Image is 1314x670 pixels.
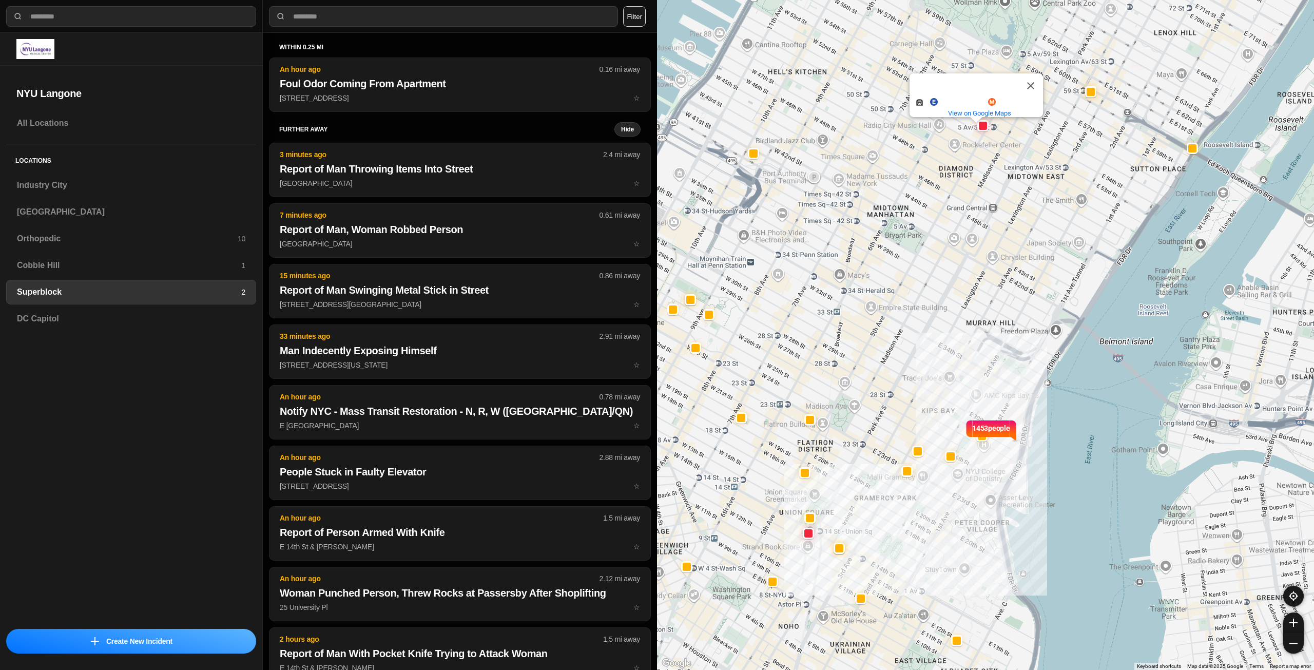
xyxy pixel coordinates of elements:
[280,525,640,540] h2: Report of Person Armed With Knife
[1283,633,1304,654] button: zoom-out
[269,542,651,551] a: An hour ago1.5 mi awayReport of Person Armed With KnifeE 14th St & [PERSON_NAME]star
[241,260,245,271] p: 1
[280,542,640,552] p: E 14th St & [PERSON_NAME]
[6,144,256,173] h5: Locations
[16,39,54,59] img: logo
[621,125,634,133] small: Hide
[1270,663,1311,669] a: Report a map error
[614,122,641,137] button: Hide
[1289,619,1298,627] img: zoom-in
[280,64,600,74] p: An hour ago
[269,239,651,248] a: 7 minutes ago0.61 mi awayReport of Man, Woman Robbed Person[GEOGRAPHIC_DATA]star
[1283,586,1304,606] button: recenter
[633,240,640,248] span: star
[1289,639,1298,647] img: zoom-out
[269,446,651,500] button: An hour ago2.88 mi awayPeople Stuck in Faulty Elevator[STREET_ADDRESS]star
[17,286,241,298] h3: Superblock
[964,419,972,442] img: notch
[1187,663,1243,669] span: Map data ©2025 Google
[600,573,640,584] p: 2.12 mi away
[280,452,600,463] p: An hour ago
[269,203,651,258] button: 7 minutes ago0.61 mi awayReport of Man, Woman Robbed Person[GEOGRAPHIC_DATA]star
[269,58,651,112] button: An hour ago0.16 mi awayFoul Odor Coming From Apartment[STREET_ADDRESS]star
[16,86,246,101] h2: NYU Langone
[6,226,256,251] a: Orthopedic10
[280,392,600,402] p: An hour ago
[269,506,651,561] button: An hour ago1.5 mi awayReport of Person Armed With KnifeE 14th St & [PERSON_NAME]star
[280,178,640,188] p: [GEOGRAPHIC_DATA]
[106,636,172,646] p: Create New Incident
[623,6,646,27] button: Filter
[280,93,640,103] p: [STREET_ADDRESS]
[1137,663,1181,670] button: Keyboard shortcuts
[280,586,640,600] h2: Woman Punched Person, Threw Rocks at Passersby After Shoplifting
[269,421,651,430] a: An hour ago0.78 mi awayNotify NYC - Mass Transit Restoration - N, R, W ([GEOGRAPHIC_DATA]/QN)E [G...
[17,179,245,192] h3: Industry City
[269,603,651,611] a: An hour ago2.12 mi awayWoman Punched Person, Threw Rocks at Passersby After Shoplifting25 Univers...
[280,573,600,584] p: An hour ago
[1010,419,1018,442] img: notch
[603,634,640,644] p: 1.5 mi away
[633,482,640,490] span: star
[280,602,640,612] p: 25 University Pl
[1289,591,1298,601] img: recenter
[930,98,938,106] img: E Line
[280,646,640,661] h2: Report of Man With Pocket Knife Trying to Attack Woman
[280,149,603,160] p: 3 minutes ago
[280,271,600,281] p: 15 minutes ago
[910,73,1043,117] div: 5 Av/53 St
[600,331,640,341] p: 2.91 mi away
[6,173,256,198] a: Industry City
[269,324,651,379] button: 33 minutes ago2.91 mi awayMan Indecently Exposing Himself[STREET_ADDRESS][US_STATE]star
[988,98,996,106] img: M Line
[633,422,640,430] span: star
[269,179,651,187] a: 3 minutes ago2.4 mi awayReport of Man Throwing Items Into Street[GEOGRAPHIC_DATA]star
[17,117,245,129] h3: All Locations
[600,64,640,74] p: 0.16 mi away
[280,404,640,418] h2: Notify NYC - Mass Transit Restoration - N, R, W ([GEOGRAPHIC_DATA]/QN)
[269,264,651,318] button: 15 minutes ago0.86 mi awayReport of Man Swinging Metal Stick in Street[STREET_ADDRESS][GEOGRAPHIC...
[6,200,256,224] a: [GEOGRAPHIC_DATA]
[17,233,238,245] h3: Orthopedic
[269,482,651,490] a: An hour ago2.88 mi awayPeople Stuck in Faulty Elevator[STREET_ADDRESS]star
[6,629,256,654] button: iconCreate New Incident
[280,465,640,479] h2: People Stuck in Faulty Elevator
[17,206,245,218] h3: [GEOGRAPHIC_DATA]
[600,392,640,402] p: 0.78 mi away
[280,420,640,431] p: E [GEOGRAPHIC_DATA]
[6,253,256,278] a: Cobble Hill1
[280,331,600,341] p: 33 minutes ago
[633,94,640,102] span: star
[241,287,245,297] p: 2
[935,82,999,90] span: [STREET_ADDRESS]
[6,307,256,331] a: DC Capitol
[13,11,23,22] img: search
[280,360,640,370] p: [STREET_ADDRESS][US_STATE]
[280,513,603,523] p: An hour ago
[6,280,256,304] a: Superblock2
[280,76,640,91] h2: Foul Odor Coming From Apartment
[948,109,1011,117] a: View on Google Maps
[1283,612,1304,633] button: zoom-in
[269,93,651,102] a: An hour ago0.16 mi awayFoul Odor Coming From Apartment[STREET_ADDRESS]star
[1249,663,1264,669] a: Terms (opens in new tab)
[280,343,640,358] h2: Man Indecently Exposing Himself
[280,481,640,491] p: [STREET_ADDRESS]
[603,149,640,160] p: 2.4 mi away
[600,210,640,220] p: 0.61 mi away
[269,567,651,621] button: An hour ago2.12 mi awayWoman Punched Person, Threw Rocks at Passersby After Shoplifting25 Univers...
[600,271,640,281] p: 0.86 mi away
[916,99,923,106] img: Subway
[6,111,256,136] a: All Locations
[280,239,640,249] p: [GEOGRAPHIC_DATA]
[238,234,245,244] p: 10
[603,513,640,523] p: 1.5 mi away
[269,385,651,439] button: An hour ago0.78 mi awayNotify NYC - Mass Transit Restoration - N, R, W ([GEOGRAPHIC_DATA]/QN)E [G...
[17,313,245,325] h3: DC Capitol
[633,300,640,309] span: star
[280,634,603,644] p: 2 hours ago
[1018,73,1043,98] button: Close
[660,657,693,670] img: Google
